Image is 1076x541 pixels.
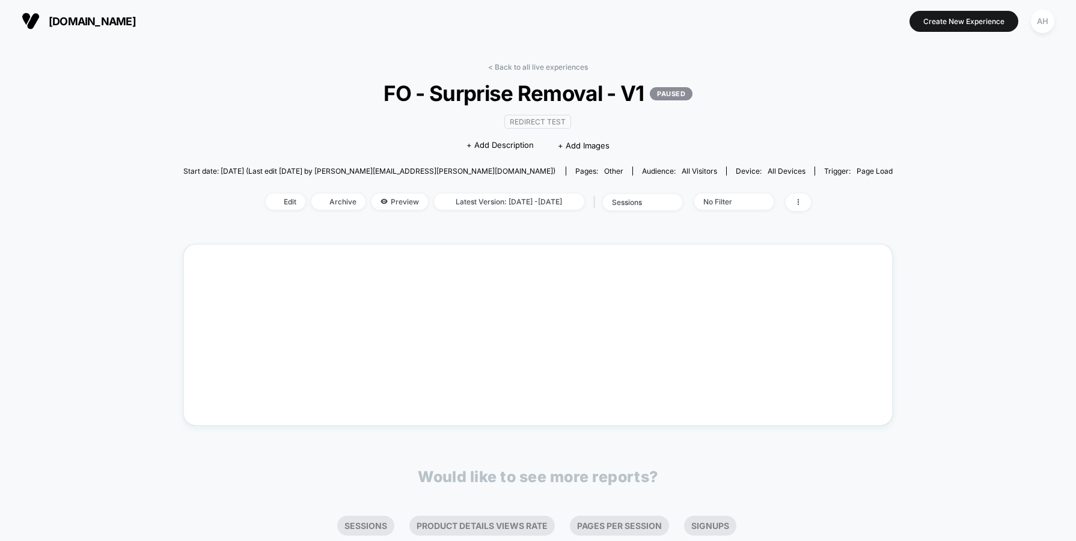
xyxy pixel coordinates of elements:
div: sessions [612,198,660,207]
button: AH [1027,9,1058,34]
span: All Visitors [682,167,717,176]
div: Pages: [575,167,623,176]
li: Signups [684,516,736,536]
li: Pages Per Session [570,516,669,536]
button: [DOMAIN_NAME] [18,11,139,31]
p: Would like to see more reports? [418,468,658,486]
span: + Add Description [466,139,534,151]
span: Page Load [857,167,893,176]
span: other [604,167,623,176]
span: [DOMAIN_NAME] [49,15,136,28]
span: Archive [311,194,365,210]
div: AH [1031,10,1054,33]
span: Start date: [DATE] (Last edit [DATE] by [PERSON_NAME][EMAIL_ADDRESS][PERSON_NAME][DOMAIN_NAME]) [183,167,555,176]
div: Audience: [642,167,717,176]
div: Trigger: [824,167,893,176]
span: FO - Surprise Removal - V1 [219,81,857,106]
span: Device: [726,167,815,176]
li: Product Details Views Rate [409,516,555,536]
p: PAUSED [650,87,692,100]
span: all devices [768,167,805,176]
div: No Filter [703,197,751,206]
span: Edit [266,194,305,210]
span: + Add Images [558,141,610,150]
button: Create New Experience [909,11,1018,32]
li: Sessions [337,516,394,536]
img: Visually logo [22,12,40,30]
span: | [590,194,603,211]
span: Preview [371,194,428,210]
a: < Back to all live experiences [488,63,588,72]
span: Latest Version: [DATE] - [DATE] [434,194,584,210]
span: Redirect Test [504,115,571,129]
